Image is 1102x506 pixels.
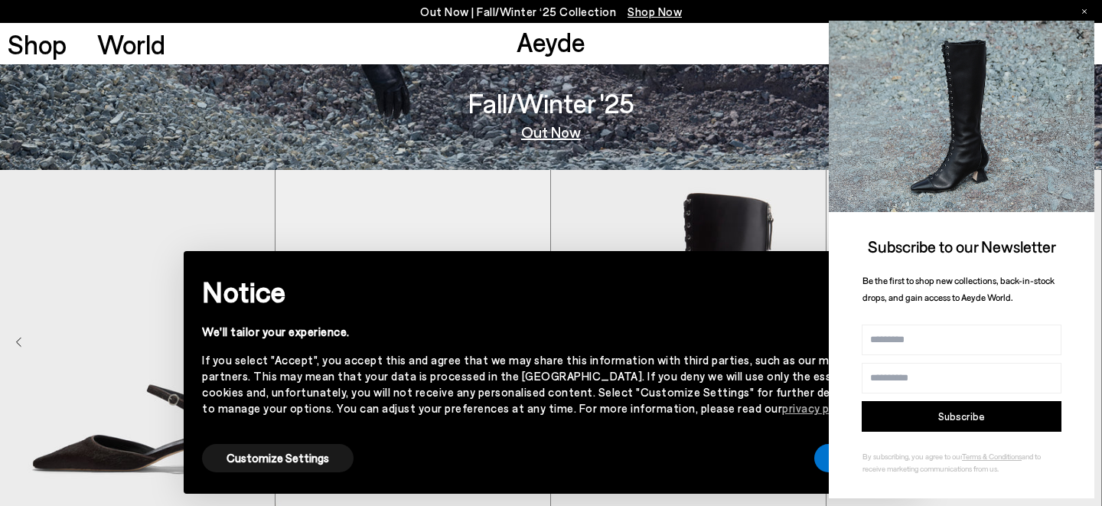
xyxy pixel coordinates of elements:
[868,237,1056,256] span: Subscribe to our Newsletter
[517,25,585,57] a: Aeyde
[420,2,682,21] p: Out Now | Fall/Winter ‘25 Collection
[962,452,1022,461] a: Terms & Conditions
[862,452,962,461] span: By subscribing, you agree to our
[202,444,354,472] button: Customize Settings
[862,275,1055,303] span: Be the first to shop new collections, back-in-stock drops, and gain access to Aeyde World.
[202,324,875,340] div: We'll tailor your experience.
[782,401,853,415] a: privacy policy
[8,31,67,57] a: Shop
[628,5,682,18] span: Navigate to /collections/new-in
[97,31,165,57] a: World
[521,124,581,139] a: Out Now
[15,334,21,352] div: Previous slide
[862,401,1061,432] button: Subscribe
[814,444,900,472] button: Accept
[829,21,1094,212] img: 2a6287a1333c9a56320fd6e7b3c4a9a9.jpg
[202,352,875,416] div: If you select "Accept", you accept this and agree that we may share this information with third p...
[468,90,634,116] h3: Fall/Winter '25
[202,272,875,312] h2: Notice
